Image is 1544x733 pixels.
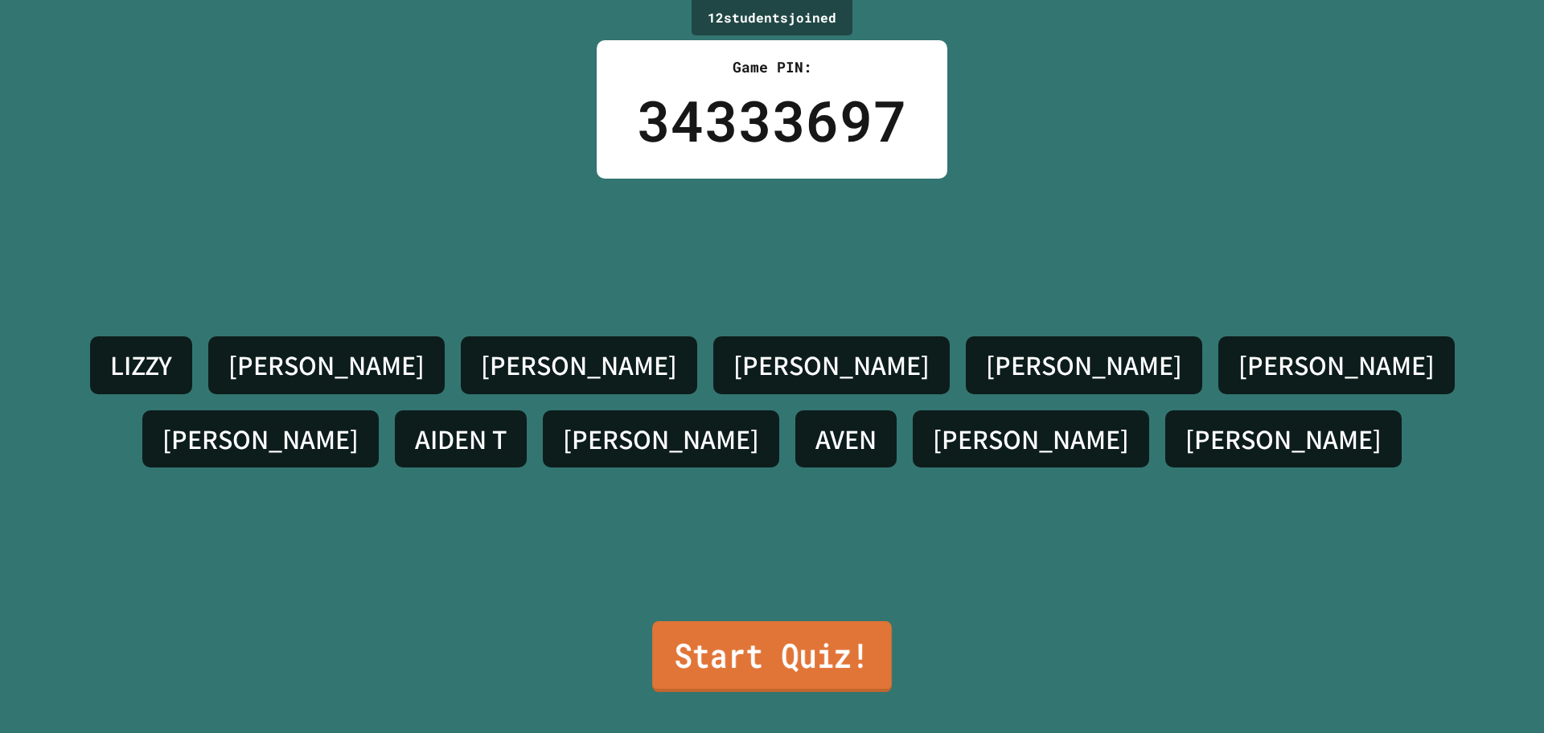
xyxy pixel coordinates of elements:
h4: [PERSON_NAME] [228,348,425,382]
h4: [PERSON_NAME] [1238,348,1435,382]
h4: AVEN [815,422,877,456]
h4: LIZZY [110,348,172,382]
h4: [PERSON_NAME] [1185,422,1382,456]
a: Start Quiz! [652,621,892,692]
h4: [PERSON_NAME] [162,422,359,456]
h4: [PERSON_NAME] [563,422,759,456]
h4: [PERSON_NAME] [733,348,930,382]
h4: AIDEN T [415,422,507,456]
h4: [PERSON_NAME] [986,348,1182,382]
h4: [PERSON_NAME] [481,348,677,382]
div: 34333697 [637,78,907,163]
h4: [PERSON_NAME] [933,422,1129,456]
div: Game PIN: [637,56,907,78]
